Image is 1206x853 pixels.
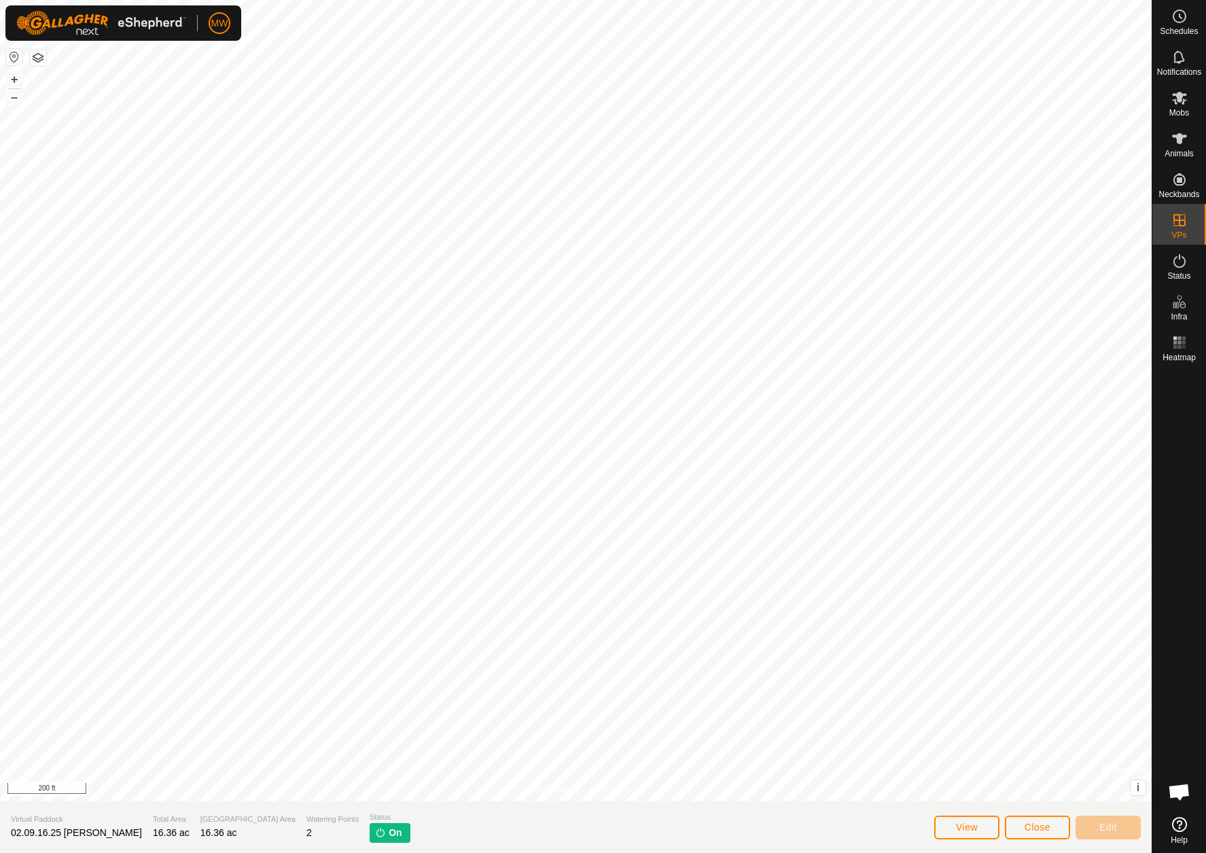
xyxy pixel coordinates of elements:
button: i [1131,780,1146,795]
img: turn-on [375,827,386,838]
span: Infra [1171,313,1187,321]
span: Close [1025,822,1050,833]
span: 2 [306,827,312,838]
span: i [1137,782,1139,793]
span: Watering Points [306,814,359,825]
span: Notifications [1157,68,1201,76]
div: Open chat [1159,771,1200,812]
button: + [6,71,22,88]
span: View [956,822,978,833]
span: Virtual Paddock [11,814,142,825]
button: Map Layers [30,50,46,66]
span: 16.36 ac [200,827,237,838]
a: Privacy Policy [522,784,573,796]
span: Animals [1165,150,1194,158]
button: – [6,89,22,105]
span: MW [211,16,228,31]
span: [GEOGRAPHIC_DATA] Area [200,814,296,825]
span: Mobs [1169,109,1189,117]
button: Reset Map [6,49,22,65]
span: 02.09.16.25 [PERSON_NAME] [11,827,142,838]
button: Edit [1076,816,1141,839]
img: Gallagher Logo [16,11,186,35]
span: Schedules [1160,27,1198,35]
span: VPs [1171,231,1186,239]
span: Help [1171,836,1188,844]
a: Contact Us [589,784,629,796]
span: Status [1167,272,1190,280]
span: Edit [1099,822,1117,833]
span: On [389,826,402,840]
span: 16.36 ac [153,827,190,838]
span: Heatmap [1163,353,1196,362]
button: View [934,816,999,839]
button: Close [1005,816,1070,839]
span: Neckbands [1158,190,1199,198]
span: Total Area [153,814,190,825]
span: Status [370,812,410,823]
a: Help [1152,812,1206,850]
